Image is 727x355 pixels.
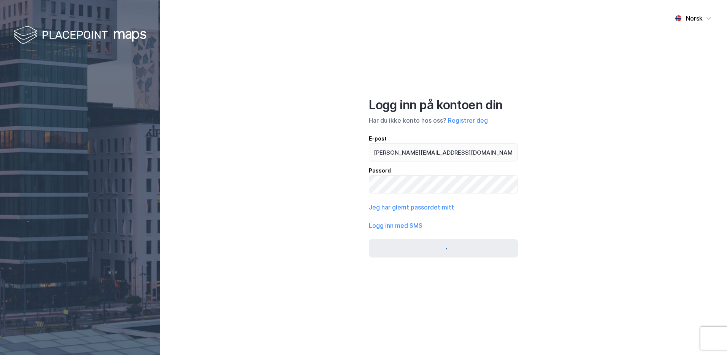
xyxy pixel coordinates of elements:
iframe: Chat Widget [689,318,727,355]
div: Kontrollprogram for chat [689,318,727,355]
div: E-post [369,134,518,143]
button: Logg inn med SMS [369,221,422,230]
button: Jeg har glemt passordet mitt [369,203,454,212]
div: Norsk [686,14,703,23]
button: Registrer deg [448,116,488,125]
img: logo-white.f07954bde2210d2a523dddb988cd2aa7.svg [13,24,146,47]
div: Logg inn på kontoen din [369,98,518,113]
div: Har du ikke konto hos oss? [369,116,518,125]
div: Passord [369,166,518,175]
